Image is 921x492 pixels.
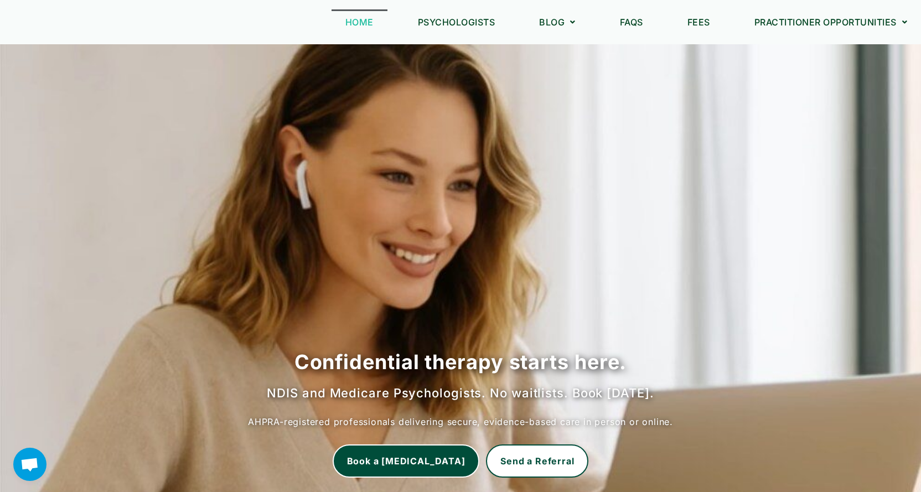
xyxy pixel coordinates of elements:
[606,9,657,35] a: FAQs
[11,413,910,431] p: AHPRA-registered professionals delivering secure, evidence-based care in person or online.
[525,9,589,35] a: Blog
[404,9,509,35] a: Psychologists
[674,9,724,35] a: Fees
[486,444,588,478] a: Send a Referral to Chat Corner
[11,348,910,376] h1: Confidential therapy starts here.
[13,448,46,481] a: Open chat
[332,9,387,35] a: Home
[11,385,910,402] h2: NDIS and Medicare Psychologists. No waitlists. Book [DATE].
[333,444,480,478] a: Book a Psychologist Now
